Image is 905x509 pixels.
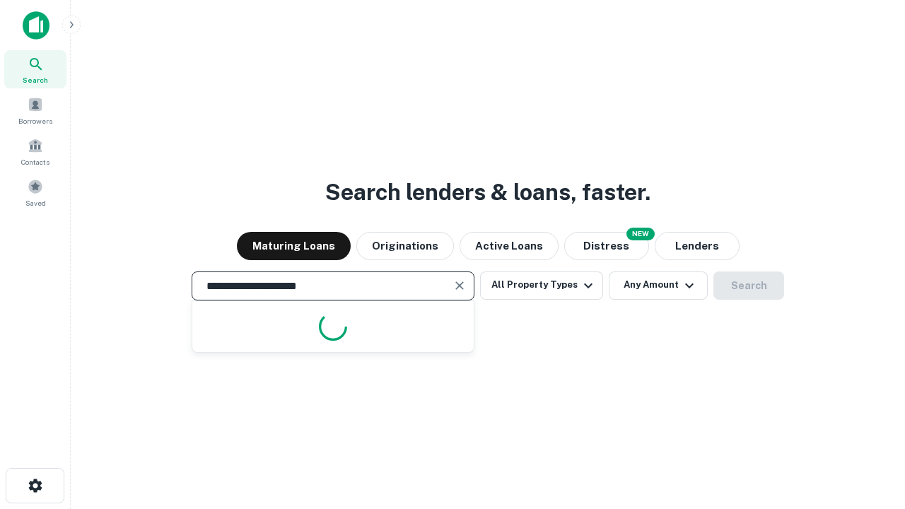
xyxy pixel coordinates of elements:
button: All Property Types [480,271,603,300]
button: Active Loans [460,232,559,260]
iframe: Chat Widget [834,396,905,464]
span: Borrowers [18,115,52,127]
h3: Search lenders & loans, faster. [325,175,650,209]
button: Lenders [655,232,740,260]
img: capitalize-icon.png [23,11,49,40]
a: Search [4,50,66,88]
button: Any Amount [609,271,708,300]
button: Originations [356,232,454,260]
a: Borrowers [4,91,66,129]
button: Maturing Loans [237,232,351,260]
div: NEW [626,228,655,240]
button: Clear [450,276,469,296]
button: Search distressed loans with lien and other non-mortgage details. [564,232,649,260]
a: Contacts [4,132,66,170]
span: Saved [25,197,46,209]
a: Saved [4,173,66,211]
span: Contacts [21,156,49,168]
span: Search [23,74,48,86]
